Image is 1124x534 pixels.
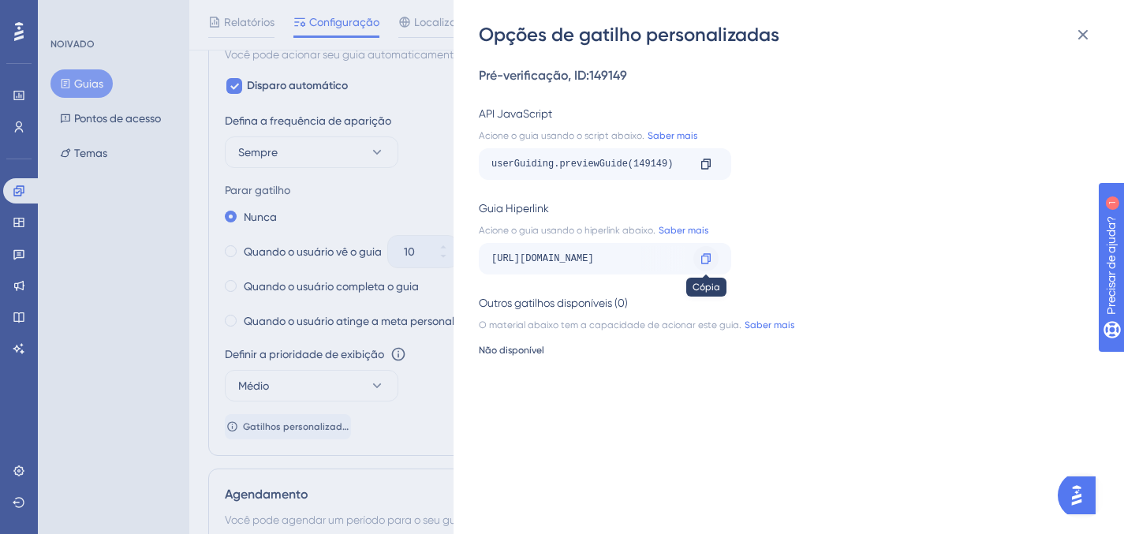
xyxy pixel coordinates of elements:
[659,225,708,236] font: Saber mais
[479,68,568,83] font: Pré-verificação
[1058,472,1105,519] iframe: Iniciador do Assistente de IA do UserGuiding
[491,159,673,170] font: userGuiding.previewGuide(149149)
[479,130,644,141] font: Acione o guia usando o script abaixo.
[479,107,552,120] font: API JavaScript
[644,129,697,142] a: Saber mais
[37,7,136,19] font: Precisar de ajuda?
[479,23,779,46] font: Opções de gatilho personalizadas
[479,297,628,309] font: Outros gatilhos disponíveis (0)
[479,319,741,330] font: O material abaixo tem a capacidade de acionar este guia.
[479,202,549,215] font: Guia Hiperlink
[648,130,697,141] font: Saber mais
[491,253,594,264] font: [URL][DOMAIN_NAME]
[479,225,655,236] font: Acione o guia usando o hiperlink abaixo.
[589,68,627,83] font: 149149
[741,319,794,331] a: Saber mais
[745,319,794,330] font: Saber mais
[568,68,589,83] font: , ID:
[655,224,708,237] a: Saber mais
[479,345,544,356] font: Não disponível
[147,8,151,21] div: 1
